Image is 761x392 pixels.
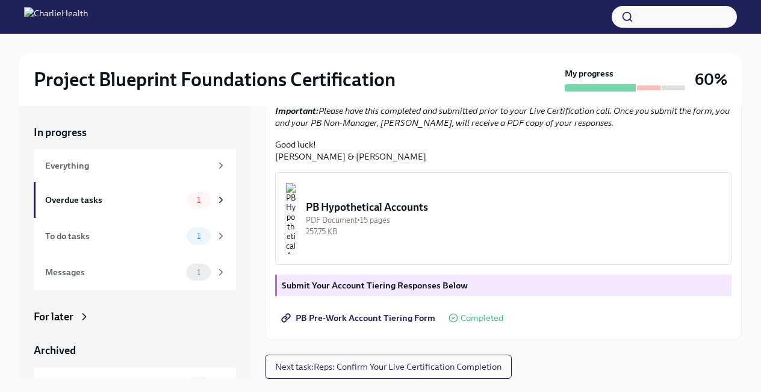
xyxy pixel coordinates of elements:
[284,312,435,324] span: PB Pre-Work Account Tiering Form
[265,355,512,379] button: Next task:Reps: Confirm Your Live Certification Completion
[285,182,296,255] img: PB Hypothetical Accounts
[695,69,727,90] h3: 60%
[275,138,731,163] p: Good luck! [PERSON_NAME] & [PERSON_NAME]
[461,314,503,323] span: Completed
[45,193,182,207] div: Overdue tasks
[306,226,721,237] div: 257.75 KB
[190,268,208,277] span: 1
[34,310,236,324] a: For later
[45,159,211,172] div: Everything
[34,254,236,290] a: Messages1
[45,266,182,279] div: Messages
[306,200,721,214] div: PB Hypothetical Accounts
[34,149,236,182] a: Everything
[306,214,721,226] div: PDF Document • 15 pages
[34,125,236,140] a: In progress
[34,182,236,218] a: Overdue tasks1
[565,67,613,79] strong: My progress
[275,361,502,373] span: Next task : Reps: Confirm Your Live Certification Completion
[45,229,182,243] div: To do tasks
[34,67,396,92] h2: Project Blueprint Foundations Certification
[275,172,731,265] button: PB Hypothetical AccountsPDF Document•15 pages257.75 KB
[275,306,444,330] a: PB Pre-Work Account Tiering Form
[190,232,208,241] span: 1
[190,196,208,205] span: 1
[282,280,468,291] strong: Submit Your Account Tiering Responses Below
[275,105,318,116] strong: Important:
[24,7,88,26] img: CharlieHealth
[34,343,236,358] a: Archived
[34,218,236,254] a: To do tasks1
[34,310,73,324] div: For later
